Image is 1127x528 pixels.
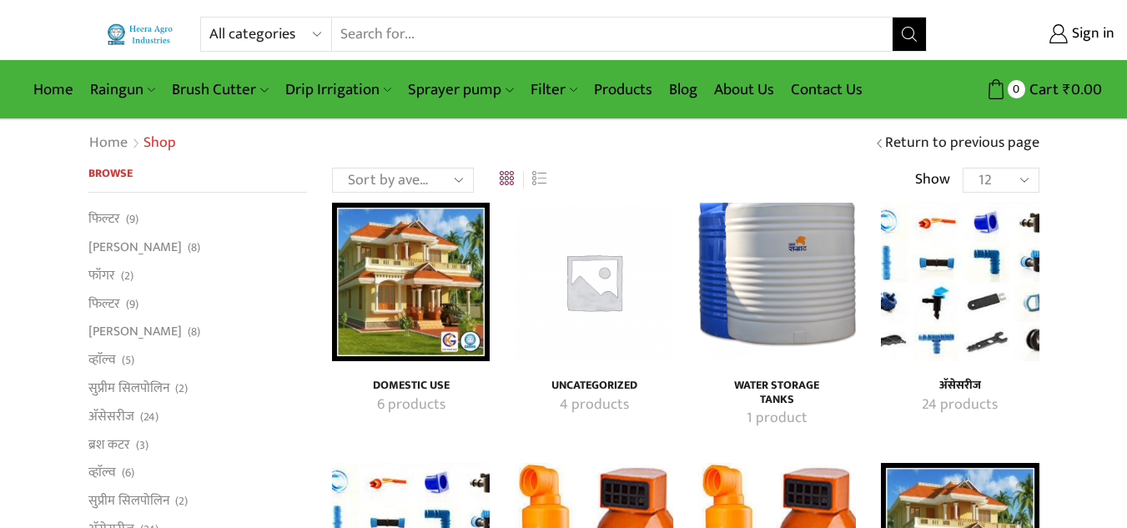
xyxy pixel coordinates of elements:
a: Filter [522,70,586,109]
mark: 4 products [560,395,629,416]
a: 0 Cart ₹0.00 [943,74,1102,105]
a: फिल्टर [88,289,120,318]
span: Cart [1025,78,1059,101]
a: Sign in [952,19,1114,49]
a: Home [88,133,128,154]
a: व्हाॅल्व [88,346,116,375]
img: Uncategorized [515,203,672,360]
a: Contact Us [782,70,871,109]
nav: Breadcrumb [88,133,176,154]
h4: अ‍ॅसेसरीज [899,379,1020,393]
img: अ‍ॅसेसरीज [881,203,1039,360]
span: (9) [126,296,138,313]
a: About Us [706,70,782,109]
a: Visit product category अ‍ॅसेसरीज [899,395,1020,416]
span: 0 [1008,80,1025,98]
img: Water Storage Tanks [698,203,856,360]
bdi: 0.00 [1063,77,1102,103]
h4: Water Storage Tanks [717,379,838,407]
h4: Uncategorized [533,379,654,393]
a: फिल्टर [88,209,120,233]
a: Visit product category Water Storage Tanks [717,379,838,407]
a: Products [586,70,661,109]
input: Search for... [332,18,892,51]
a: Brush Cutter [164,70,276,109]
a: Visit product category Domestic Use [350,379,471,393]
span: (5) [122,352,134,369]
img: Domestic Use [332,203,490,360]
span: (24) [140,409,158,425]
button: Search button [893,18,926,51]
a: [PERSON_NAME] [88,234,182,262]
span: (6) [122,465,134,481]
a: सुप्रीम सिलपोलिन [88,487,169,515]
span: Show [915,169,950,191]
span: (3) [136,437,148,454]
span: (2) [175,380,188,397]
h1: Shop [143,134,176,153]
a: [PERSON_NAME] [88,318,182,346]
a: सुप्रीम सिलपोलिन [88,374,169,402]
span: (8) [188,239,200,256]
a: Home [25,70,82,109]
span: (2) [121,268,133,284]
a: Visit product category Water Storage Tanks [717,408,838,430]
a: Visit product category Uncategorized [533,379,654,393]
span: ₹ [1063,77,1071,103]
span: (2) [175,493,188,510]
span: (9) [126,211,138,228]
mark: 24 products [922,395,998,416]
a: Visit product category Uncategorized [515,203,672,360]
a: ब्रश कटर [88,430,130,459]
mark: 6 products [377,395,445,416]
span: Browse [88,163,133,183]
a: Return to previous page [885,133,1039,154]
select: Shop order [332,168,474,193]
a: व्हाॅल्व [88,459,116,487]
a: Visit product category Uncategorized [533,395,654,416]
a: Visit product category अ‍ॅसेसरीज [881,203,1039,360]
a: अ‍ॅसेसरीज [88,402,134,430]
span: (8) [188,324,200,340]
a: Blog [661,70,706,109]
a: फॉगर [88,261,115,289]
a: Visit product category Domestic Use [350,395,471,416]
a: Drip Irrigation [277,70,400,109]
h4: Domestic Use [350,379,471,393]
a: Raingun [82,70,164,109]
span: Sign in [1068,23,1114,45]
a: Visit product category Domestic Use [332,203,490,360]
a: Sprayer pump [400,70,521,109]
a: Visit product category अ‍ॅसेसरीज [899,379,1020,393]
a: Visit product category Water Storage Tanks [698,203,856,360]
mark: 1 product [747,408,808,430]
